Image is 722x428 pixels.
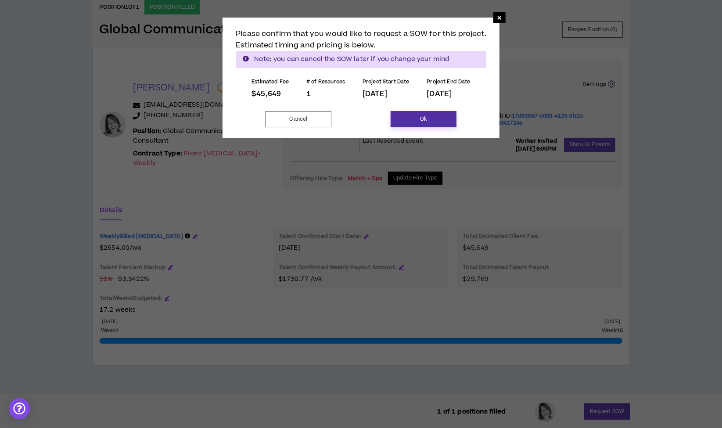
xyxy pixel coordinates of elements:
[427,90,470,99] p: [DATE]
[266,111,331,127] button: Cancel
[306,89,311,99] span: 1
[236,51,486,68] p: Note: you can cancel the SOW later if you change your mind
[251,90,289,99] p: $45,649
[9,398,30,419] div: Open Intercom Messenger
[363,90,409,99] p: [DATE]
[236,29,486,51] p: Please confirm that you would like to request a SOW for this project. Estimated timing and pricin...
[391,111,456,127] button: Ok
[427,79,470,86] p: Project End Date
[497,12,502,23] span: ×
[251,79,289,86] p: Estimated Fee
[306,79,345,86] p: # of Resources
[363,79,409,86] p: Project Start Date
